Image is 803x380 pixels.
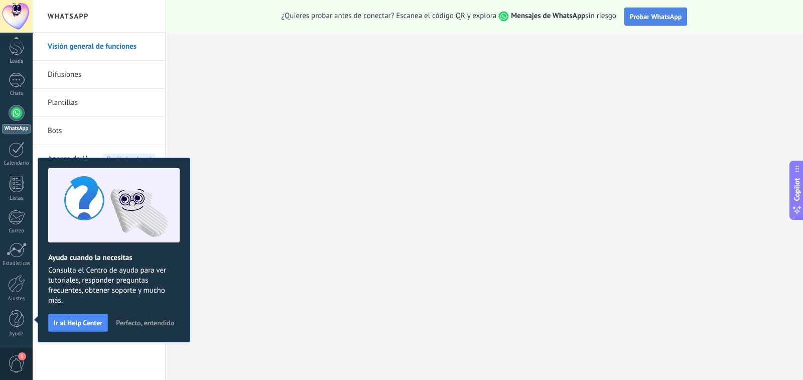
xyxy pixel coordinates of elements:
div: Correo [2,228,31,234]
span: Ir al Help Center [54,319,102,326]
li: Agente de IA [33,145,165,173]
span: ¿Quieres probar antes de conectar? Escanea el código QR y explora sin riesgo [282,11,616,22]
strong: Mensajes de WhatsApp [511,11,585,21]
a: Difusiones [48,61,155,89]
a: Plantillas [48,89,155,117]
button: Perfecto, entendido [111,315,179,330]
a: Visión general de funciones [48,33,155,61]
span: Perfecto, entendido [116,319,174,326]
span: Consulta el Centro de ayuda para ver tutoriales, responder preguntas frecuentes, obtener soporte ... [48,266,180,306]
div: Estadísticas [2,261,31,267]
li: Visión general de funciones [33,33,165,61]
div: Listas [2,195,31,202]
div: Chats [2,90,31,97]
span: Copilot [792,178,802,201]
div: Ayuda [2,331,31,337]
span: Pruébalo ahora! [103,154,155,164]
h2: Ayuda cuando la necesitas [48,253,180,263]
a: Bots [48,117,155,145]
div: Ajustes [2,296,31,302]
li: Difusiones [33,61,165,89]
div: WhatsApp [2,124,31,134]
div: Leads [2,58,31,65]
button: Ir al Help Center [48,314,108,332]
span: 1 [18,352,26,360]
a: Agente de IAPruébalo ahora! [48,145,155,173]
li: Bots [33,117,165,145]
div: Calendario [2,160,31,167]
span: Agente de IA [48,145,89,173]
li: Plantillas [33,89,165,117]
button: Probar WhatsApp [624,8,688,26]
span: Probar WhatsApp [630,12,682,21]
